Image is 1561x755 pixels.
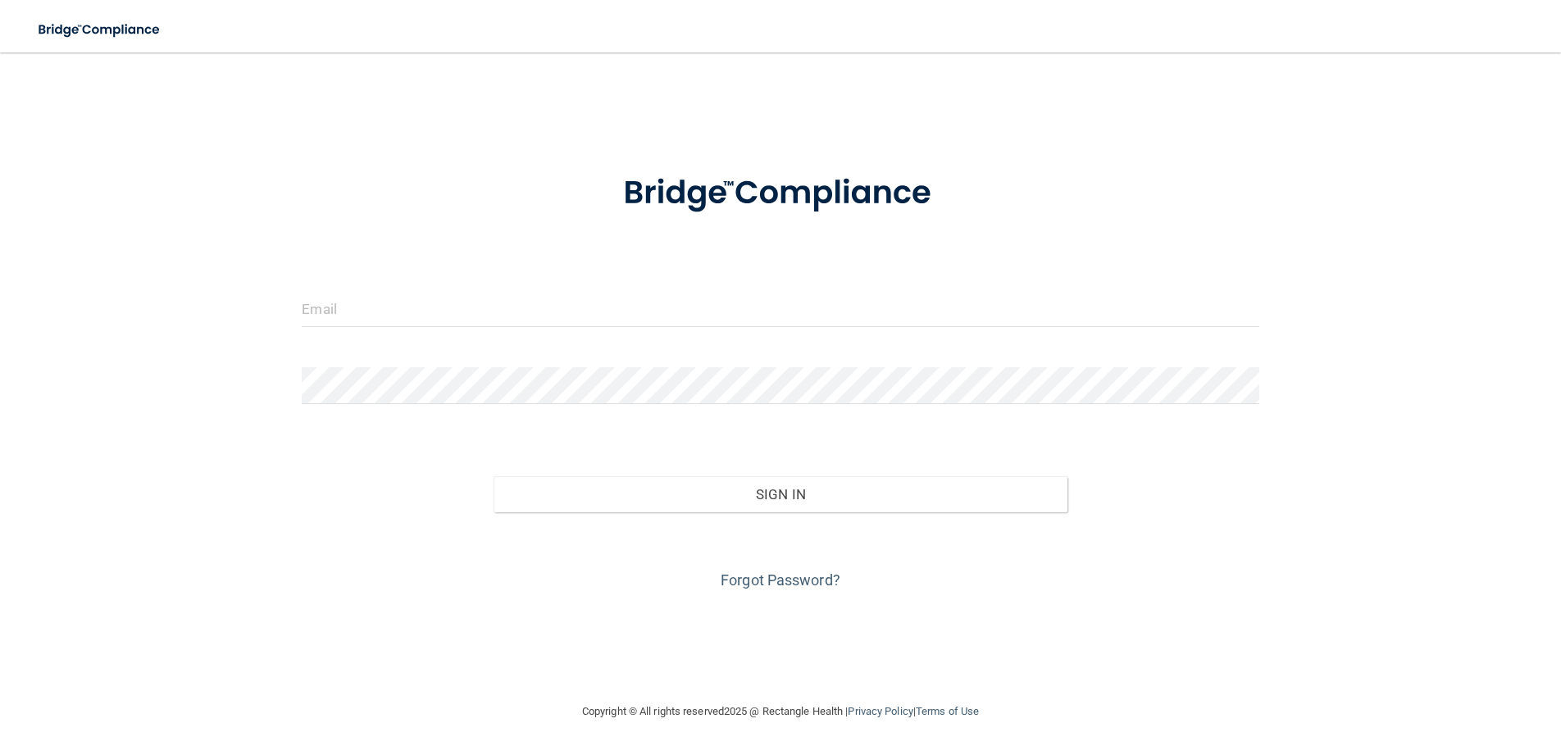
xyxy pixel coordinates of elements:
[481,685,1080,738] div: Copyright © All rights reserved 2025 @ Rectangle Health | |
[302,290,1258,327] input: Email
[721,571,840,589] a: Forgot Password?
[589,151,972,236] img: bridge_compliance_login_screen.278c3ca4.svg
[25,13,175,47] img: bridge_compliance_login_screen.278c3ca4.svg
[494,476,1067,512] button: Sign In
[916,705,979,717] a: Terms of Use
[848,705,912,717] a: Privacy Policy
